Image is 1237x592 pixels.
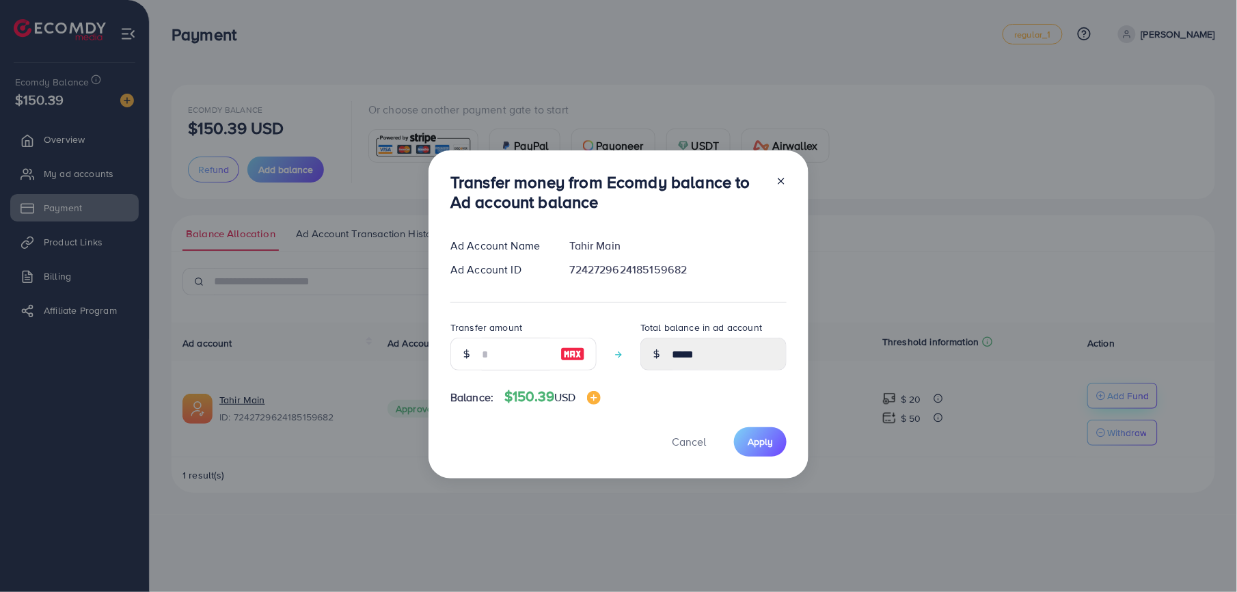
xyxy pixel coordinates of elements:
span: Balance: [450,390,493,405]
button: Apply [734,427,787,457]
span: Apply [748,435,773,448]
div: Tahir Main [559,238,798,254]
h3: Transfer money from Ecomdy balance to Ad account balance [450,172,765,212]
label: Total balance in ad account [640,321,762,334]
h4: $150.39 [504,388,601,405]
span: Cancel [672,434,706,449]
button: Cancel [655,427,723,457]
div: Ad Account ID [439,262,559,278]
div: 7242729624185159682 [559,262,798,278]
img: image [560,346,585,362]
iframe: Chat [1179,530,1227,582]
label: Transfer amount [450,321,522,334]
div: Ad Account Name [439,238,559,254]
span: USD [554,390,575,405]
img: image [587,391,601,405]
